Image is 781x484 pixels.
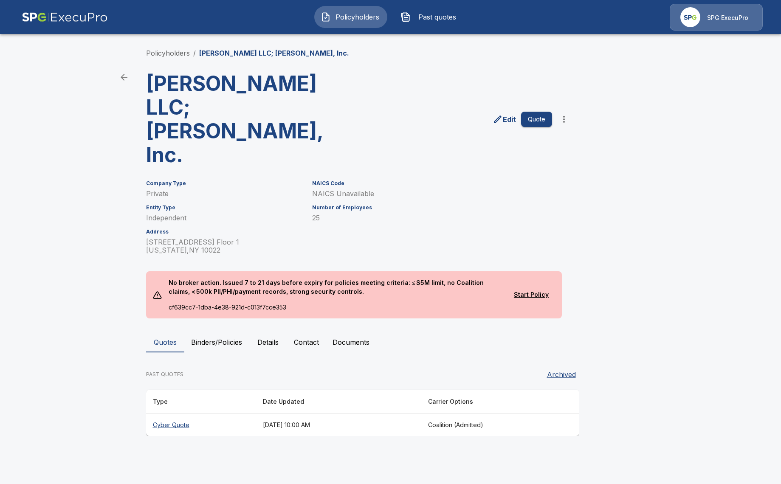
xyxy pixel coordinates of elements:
button: Policyholders IconPolicyholders [314,6,387,28]
table: responsive table [146,390,579,436]
h3: [PERSON_NAME] LLC; [PERSON_NAME], Inc. [146,72,356,167]
button: more [555,111,572,128]
div: policyholder tabs [146,332,635,352]
button: Past quotes IconPast quotes [394,6,467,28]
th: Date Updated [256,390,421,414]
img: Agency Icon [680,7,700,27]
p: [PERSON_NAME] LLC; [PERSON_NAME], Inc. [199,48,349,58]
button: Details [249,332,287,352]
a: edit [491,113,518,126]
span: Policyholders [334,12,381,22]
button: Archived [544,366,579,383]
h6: Address [146,229,302,235]
p: Private [146,190,302,198]
button: Quote [521,112,552,127]
p: cf639cc7-1dba-4e38-921d-c013f7cce353 [162,303,508,318]
a: back [116,69,133,86]
a: Agency IconSPG ExecuPro [670,4,763,31]
th: Coalition (Admitted) [421,414,550,436]
p: SPG ExecuPro [707,14,748,22]
th: Carrier Options [421,390,550,414]
p: NAICS Unavailable [312,190,552,198]
th: Type [146,390,256,414]
h6: Company Type [146,180,302,186]
h6: Number of Employees [312,205,552,211]
p: Edit [503,114,516,124]
th: [DATE] 10:00 AM [256,414,421,436]
h6: NAICS Code [312,180,552,186]
span: Past quotes [414,12,461,22]
nav: breadcrumb [146,48,349,58]
li: / [193,48,196,58]
img: AA Logo [22,4,108,31]
h6: Entity Type [146,205,302,211]
img: Past quotes Icon [400,12,411,22]
a: Policyholders [146,49,190,57]
p: PAST QUOTES [146,371,183,378]
img: Policyholders Icon [321,12,331,22]
button: Start Policy [508,287,555,303]
p: Independent [146,214,302,222]
button: Quotes [146,332,184,352]
p: [STREET_ADDRESS] Floor 1 [US_STATE] , NY 10022 [146,238,302,254]
p: No broker action. Issued 7 to 21 days before expiry for policies meeting criteria: ≤ $5M limit, n... [162,271,508,303]
th: Cyber Quote [146,414,256,436]
p: 25 [312,214,552,222]
button: Contact [287,332,326,352]
button: Documents [326,332,376,352]
button: Binders/Policies [184,332,249,352]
